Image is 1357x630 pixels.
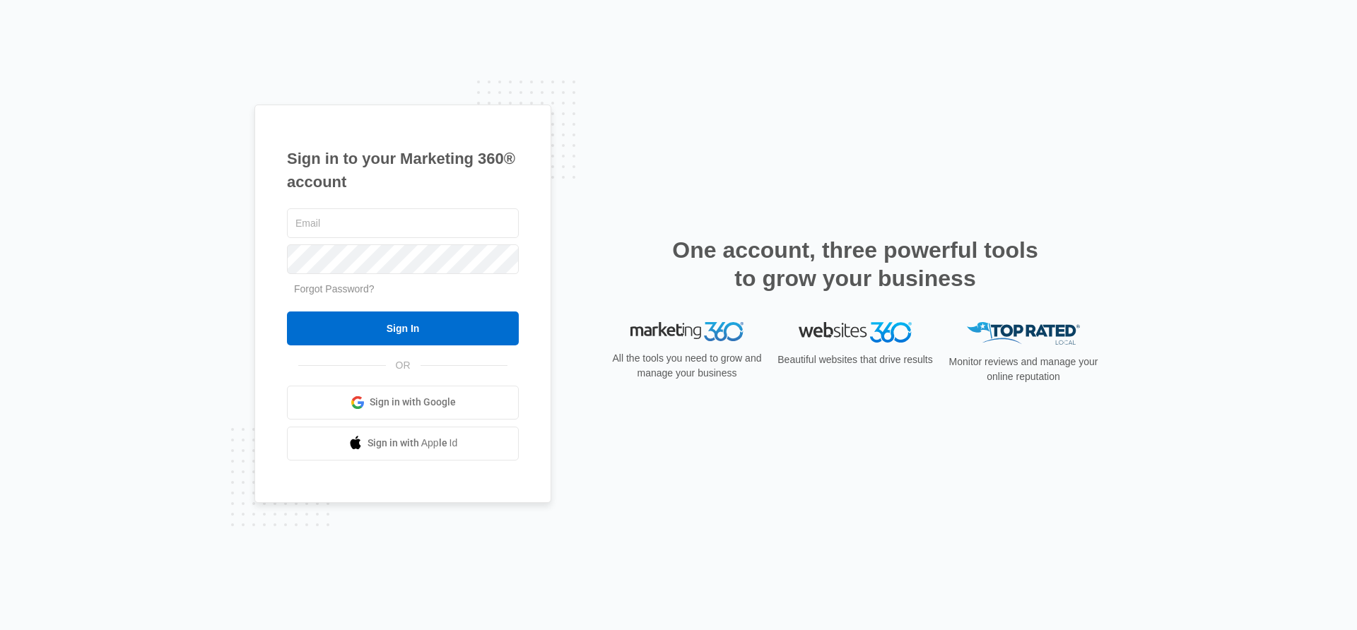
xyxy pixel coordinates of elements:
[668,236,1042,292] h2: One account, three powerful tools to grow your business
[967,322,1080,345] img: Top Rated Local
[386,358,421,373] span: OR
[370,395,456,410] span: Sign in with Google
[287,427,519,460] a: Sign in with Apple Id
[287,311,519,345] input: Sign In
[608,351,766,381] p: All the tools you need to grow and manage your business
[944,355,1103,384] p: Monitor reviews and manage your online reputation
[776,352,934,367] p: Beautiful websites that drive results
[799,322,912,343] img: Websites 360
[287,147,519,194] h1: Sign in to your Marketing 360® account
[294,283,375,295] a: Forgot Password?
[368,436,458,451] span: Sign in with Apple Id
[287,208,519,238] input: Email
[287,386,519,420] a: Sign in with Google
[630,322,744,342] img: Marketing 360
